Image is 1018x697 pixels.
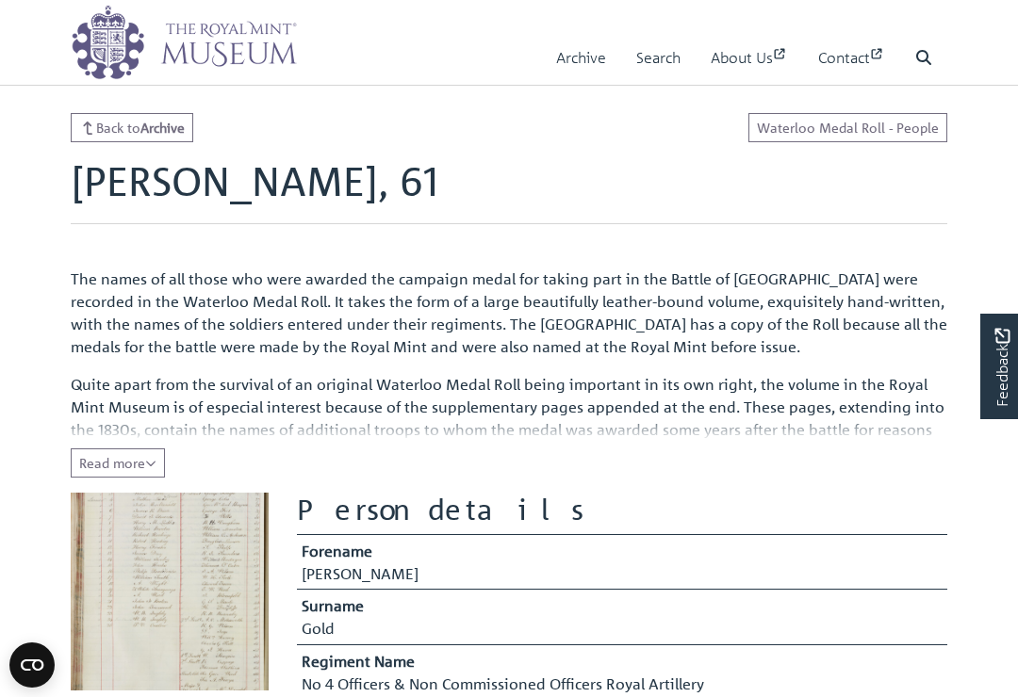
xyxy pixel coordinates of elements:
[297,562,947,590] td: [PERSON_NAME]
[980,314,1018,419] a: Would you like to provide feedback?
[297,617,947,644] td: Gold
[297,493,947,527] h2: Person details
[297,644,947,673] th: Regiment Name
[9,642,55,688] button: Open CMP widget
[71,448,165,478] button: Read all of the content
[711,31,788,85] a: About Us
[71,375,944,507] span: Quite apart from the survival of an original Waterloo Medal Roll being important in its own right...
[636,31,681,85] a: Search
[556,31,606,85] a: Archive
[297,534,947,562] th: Forename
[71,113,193,142] a: Back toArchive
[79,454,156,471] span: Read more
[748,113,947,142] a: Waterloo Medal Roll - People
[71,269,947,356] span: The names of all those who were awarded the campaign medal for taking part in the Battle of [GEOG...
[71,493,269,690] img: Gold, Charles, 61
[818,31,885,85] a: Contact
[991,329,1013,407] span: Feedback
[71,5,297,80] img: logo_wide.png
[71,157,947,223] h1: [PERSON_NAME], 61
[140,119,185,136] strong: Archive
[297,589,947,617] th: Surname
